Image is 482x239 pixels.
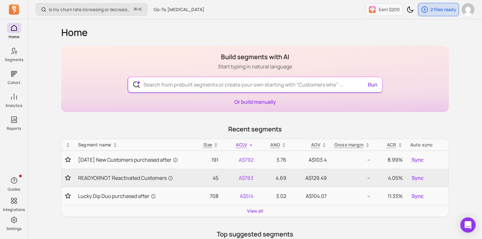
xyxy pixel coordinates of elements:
[378,156,402,164] p: 8.99%
[234,98,276,105] a: Or build manually
[9,34,19,39] p: Home
[134,6,137,14] kbd: ⌘
[247,208,263,214] a: View all
[7,126,21,131] p: Reports
[154,6,204,13] span: Go-To [MEDICAL_DATA]
[378,192,402,200] p: 11.33%
[226,156,253,164] p: A$792
[218,53,292,61] h1: Build segments with AI
[8,80,20,85] p: Cohort
[61,125,449,134] p: Recent segments
[194,174,218,182] p: 45
[294,192,327,200] p: A$104.07
[78,156,186,164] a: [DATE] New Customers purchased after
[61,27,449,38] h1: Home
[379,6,400,13] p: Earn $200
[134,6,142,13] span: +
[194,192,218,200] p: 708
[387,142,396,148] p: ACR
[412,174,424,182] span: Sync
[226,174,253,182] p: A$763
[78,156,178,164] span: [DATE] New Customers purchased after
[5,103,22,108] p: Analytics
[65,193,70,199] button: Toggle favorite
[8,187,20,192] p: Guides
[36,3,147,16] button: Is my churn rate increasing or decreasing?⌘+K
[7,174,21,193] button: Guides
[194,156,218,164] p: 191
[462,3,474,16] img: avatar
[78,174,186,182] a: READYORNOT Reactivated Customers
[334,142,364,148] p: Gross margin
[410,191,425,201] button: Sync
[78,142,186,148] div: Segment name
[138,77,372,92] input: Search from prebuilt segments or create your own starting with “Customers who” ...
[378,174,402,182] p: 4.05%
[78,192,156,200] span: Lucky Dip Duo purchased after
[294,156,327,164] p: A$103.4
[334,192,370,200] p: --
[236,142,247,148] span: ACLV
[226,192,253,200] p: A$514
[5,57,23,62] p: Segments
[294,174,327,182] p: A$129.49
[218,63,292,70] p: Start typing in natural language
[203,142,212,148] span: Size
[410,173,425,183] button: Sync
[412,192,424,200] span: Sync
[65,157,70,163] button: Toggle favorite
[78,192,186,200] a: Lucky Dip Duo purchased after
[311,142,320,148] p: AOV
[418,3,459,16] button: 2 files ready
[261,192,286,200] p: 3.02
[65,175,70,181] button: Toggle favorite
[261,156,286,164] p: 3.76
[410,142,445,148] div: Auto sync
[430,6,456,13] p: 2 files ready
[410,155,425,165] button: Sync
[49,6,131,13] p: Is my churn rate increasing or decreasing?
[270,142,280,148] span: ANO
[334,156,370,164] p: --
[3,207,25,212] p: Integrations
[261,174,286,182] p: 4.69
[139,7,142,12] kbd: K
[366,3,403,16] button: Earn $200
[78,174,173,182] span: READYORNOT Reactivated Customers
[334,174,370,182] p: --
[6,226,21,231] p: Settings
[365,78,380,91] button: Run
[61,230,449,239] p: Top suggested segments
[150,4,208,15] button: Go-To [MEDICAL_DATA]
[412,156,424,164] span: Sync
[460,217,476,233] div: Open Intercom Messenger
[404,3,417,16] button: Toggle dark mode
